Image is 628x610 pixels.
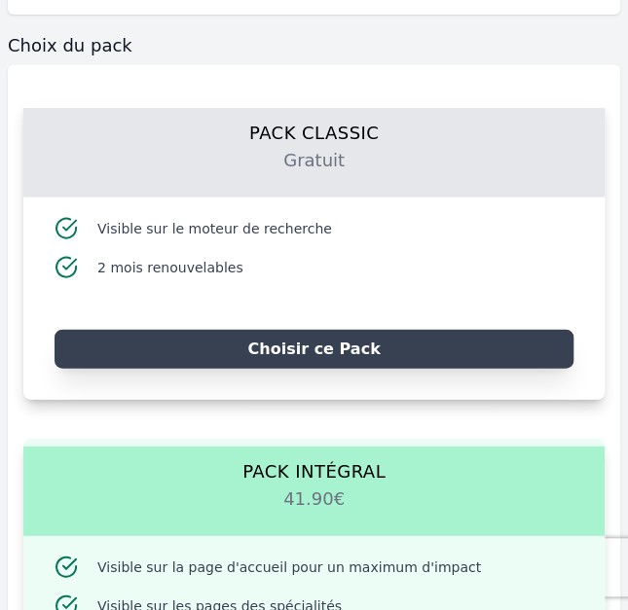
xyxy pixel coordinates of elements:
[8,34,620,57] h3: Choix du pack
[55,485,573,536] h2: 41.90€
[55,108,573,147] h1: Pack Classic
[55,330,573,369] button: Choisir ce Pack
[97,557,481,577] span: Visible sur la page d'accueil pour un maximum d'impact
[55,447,573,485] h1: Pack Intégral
[97,258,243,277] span: 2 mois renouvelables
[97,219,332,238] span: Visible sur le moteur de recherche
[55,147,573,197] h2: Gratuit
